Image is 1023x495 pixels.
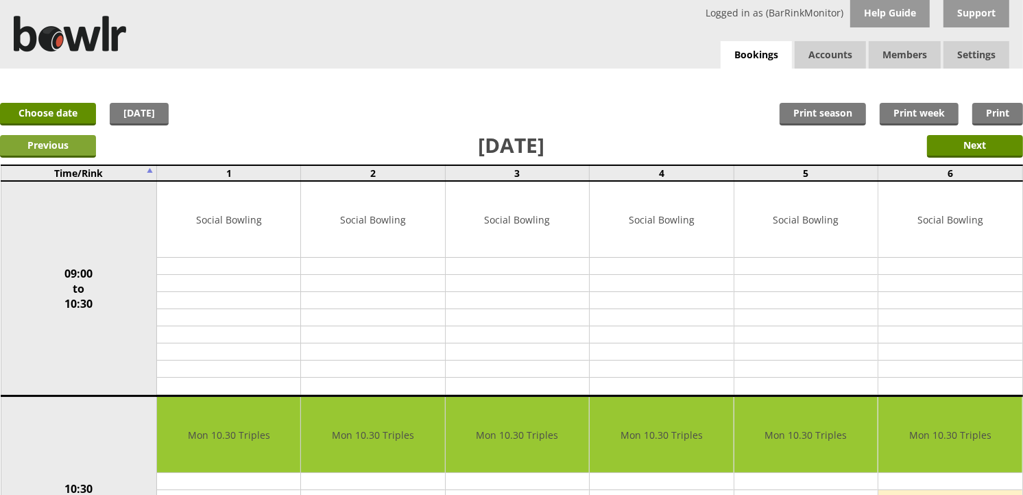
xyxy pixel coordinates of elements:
a: Bookings [721,41,792,69]
td: 6 [878,165,1022,181]
span: Accounts [795,41,866,69]
td: Social Bowling [446,182,589,258]
td: Mon 10.30 Triples [734,397,878,473]
td: Time/Rink [1,165,157,181]
td: Mon 10.30 Triples [590,397,733,473]
span: Members [869,41,941,69]
td: Mon 10.30 Triples [446,397,589,473]
td: 5 [734,165,878,181]
td: Mon 10.30 Triples [157,397,300,473]
td: 1 [157,165,301,181]
td: Social Bowling [878,182,1022,258]
td: 3 [445,165,589,181]
td: Social Bowling [590,182,733,258]
a: Print [972,103,1023,125]
td: 2 [301,165,445,181]
td: 09:00 to 10:30 [1,181,157,396]
td: Mon 10.30 Triples [878,397,1022,473]
a: [DATE] [110,103,169,125]
td: Social Bowling [301,182,444,258]
input: Next [927,135,1023,158]
span: Settings [943,41,1009,69]
a: Print season [780,103,866,125]
td: Mon 10.30 Triples [301,397,444,473]
a: Print week [880,103,959,125]
td: 4 [590,165,734,181]
td: Social Bowling [734,182,878,258]
td: Social Bowling [157,182,300,258]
